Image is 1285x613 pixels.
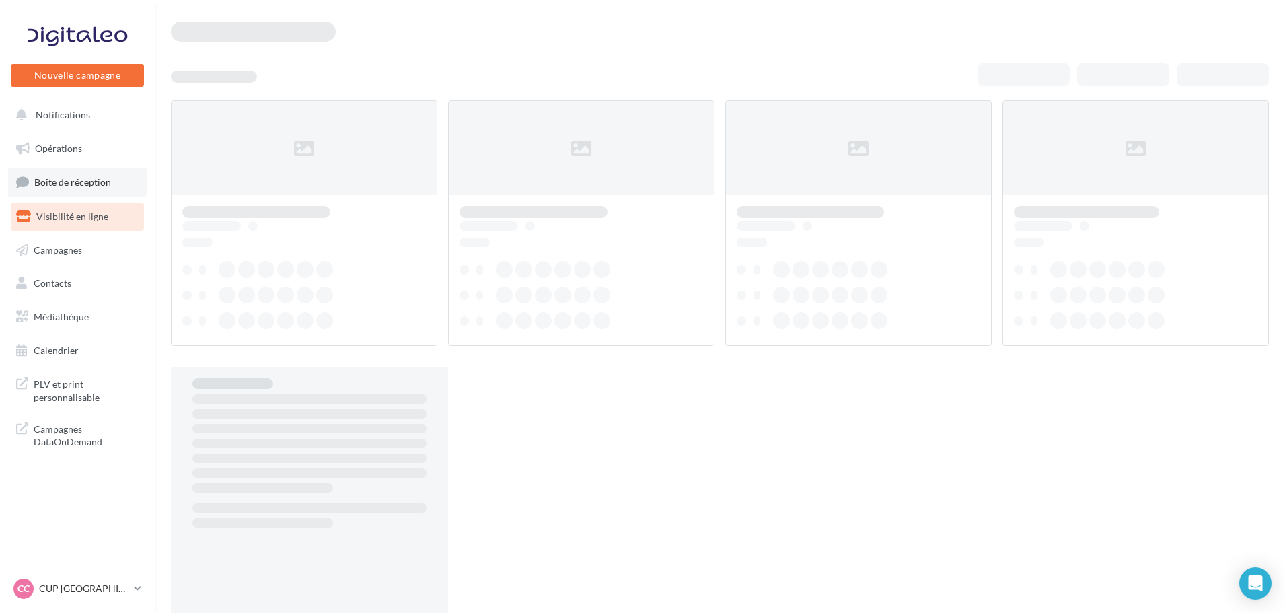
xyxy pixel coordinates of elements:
[8,269,147,297] a: Contacts
[34,345,79,356] span: Calendrier
[34,176,111,188] span: Boîte de réception
[8,336,147,365] a: Calendrier
[34,244,82,255] span: Campagnes
[34,311,89,322] span: Médiathèque
[35,143,82,154] span: Opérations
[8,135,147,163] a: Opérations
[8,101,141,129] button: Notifications
[39,582,128,596] p: CUP [GEOGRAPHIC_DATA]
[34,375,139,404] span: PLV et print personnalisable
[8,303,147,331] a: Médiathèque
[8,203,147,231] a: Visibilité en ligne
[36,109,90,120] span: Notifications
[11,576,144,602] a: CC CUP [GEOGRAPHIC_DATA]
[34,277,71,289] span: Contacts
[11,64,144,87] button: Nouvelle campagne
[34,420,139,449] span: Campagnes DataOnDemand
[36,211,108,222] span: Visibilité en ligne
[1239,567,1272,600] div: Open Intercom Messenger
[8,236,147,264] a: Campagnes
[8,168,147,196] a: Boîte de réception
[17,582,30,596] span: CC
[8,414,147,454] a: Campagnes DataOnDemand
[8,369,147,409] a: PLV et print personnalisable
